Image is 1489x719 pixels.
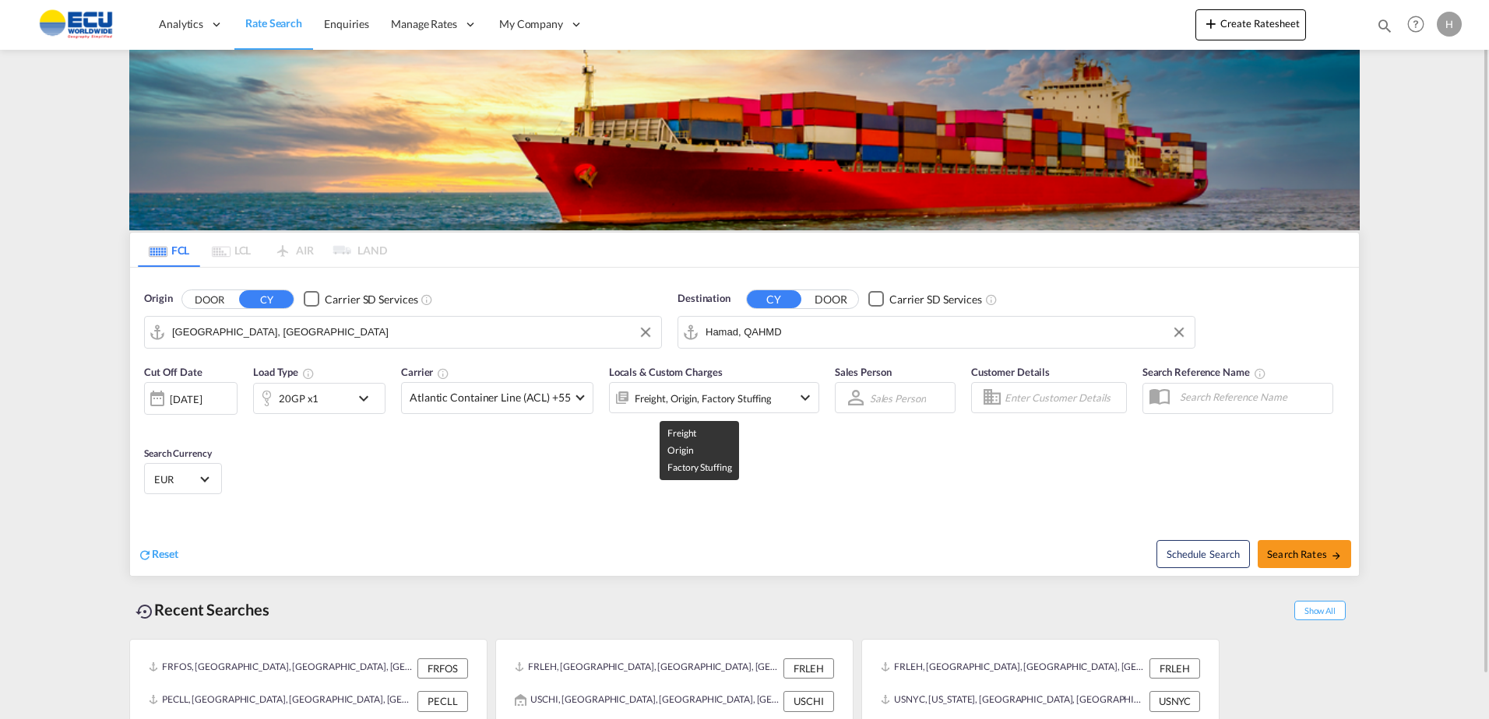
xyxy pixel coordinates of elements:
div: FRLEH [1149,658,1200,679]
span: Destination [678,291,730,307]
div: Freight Origin Factory Stuffingicon-chevron-down [609,382,819,413]
md-icon: Your search will be saved by the below given name [1254,367,1266,380]
button: icon-plus 400-fgCreate Ratesheet [1195,9,1306,40]
span: Search Reference Name [1142,366,1266,378]
div: FRLEH, Le Havre, France, Western Europe, Europe [515,658,780,679]
span: Atlantic Container Line (ACL) +55 [410,390,571,405]
div: FRLEH, Le Havre, France, Western Europe, Europe [881,658,1146,679]
div: PECLL, Callao, Peru, South America, Americas [149,691,414,711]
div: Origin DOOR CY Checkbox No InkUnchecked: Search for CY (Container Yard) services for all selected... [130,268,1359,576]
span: Locals & Custom Charges [609,366,723,378]
button: Note: By default Schedule search will only considerorigin ports, destination ports and cut off da... [1156,540,1250,568]
md-icon: icon-arrow-right [1331,550,1342,561]
span: Freight Origin Factory Stuffing [667,427,731,473]
span: Rate Search [245,16,302,30]
div: USNYC, New York, NY, United States, North America, Americas [881,691,1146,711]
md-icon: icon-chevron-down [796,388,815,407]
span: Sales Person [835,366,892,378]
span: Analytics [159,16,203,32]
span: Cut Off Date [144,366,202,378]
div: 20GP x1icon-chevron-down [253,383,385,414]
span: Help [1403,11,1429,37]
span: EUR [154,472,198,486]
div: FRFOS, Fos-sur-Mer, France, Western Europe, Europe [149,658,414,679]
div: USCHI [783,691,834,711]
div: PECLL [417,691,468,711]
span: Load Type [253,366,315,378]
button: CY [747,290,801,308]
md-icon: icon-plus 400-fg [1202,14,1220,33]
div: FRFOS [417,658,468,679]
md-icon: icon-chevron-down [354,389,381,408]
div: icon-refreshReset [138,546,178,563]
button: Clear Input [1167,321,1191,344]
div: [DATE] [144,382,238,415]
div: Recent Searches [129,592,276,627]
md-icon: icon-magnify [1376,17,1393,34]
md-icon: Unchecked: Search for CY (Container Yard) services for all selected carriers.Checked : Search for... [421,293,433,306]
md-icon: The selected Trucker/Carrierwill be displayed in the rate results If the rates are from another f... [437,367,449,380]
div: icon-magnify [1376,17,1393,40]
div: USNYC [1149,691,1200,711]
div: Help [1403,11,1437,39]
div: H [1437,12,1462,37]
img: LCL+%26+FCL+BACKGROUND.png [129,50,1360,230]
md-icon: icon-backup-restore [136,602,154,621]
span: My Company [499,16,563,32]
button: Search Ratesicon-arrow-right [1258,540,1351,568]
div: Carrier SD Services [325,292,417,307]
span: Carrier [401,366,449,378]
md-checkbox: Checkbox No Ink [304,291,417,307]
div: [DATE] [170,392,202,406]
input: Search by Port [706,321,1187,344]
md-pagination-wrapper: Use the left and right arrow keys to navigate between tabs [138,233,387,267]
md-select: Select Currency: € EUREuro [153,468,213,490]
md-icon: Unchecked: Search for CY (Container Yard) services for all selected carriers.Checked : Search for... [985,293,998,306]
div: Freight Origin Factory Stuffing [635,388,772,409]
span: Reset [152,547,178,560]
md-icon: icon-refresh [138,548,152,562]
span: Origin [144,291,172,307]
div: 20GP x1 [279,388,319,409]
md-checkbox: Checkbox No Ink [868,291,982,307]
input: Search Reference Name [1172,385,1332,409]
span: Show All [1294,601,1346,620]
span: Search Rates [1267,548,1342,560]
button: CY [239,290,294,308]
span: Manage Rates [391,16,457,32]
span: Search Currency [144,447,212,459]
input: Enter Customer Details [1005,386,1121,409]
div: FRLEH [783,658,834,679]
md-input-container: Le Havre, FRLEH [145,317,661,348]
button: Clear Input [634,321,657,344]
div: Carrier SD Services [889,292,982,307]
button: DOOR [182,290,237,308]
md-tab-item: FCL [138,233,200,267]
md-select: Sales Person [868,387,928,409]
md-datepicker: Select [144,413,156,434]
button: DOOR [804,290,858,308]
img: 6cccb1402a9411edb762cf9624ab9cda.png [23,7,128,42]
md-icon: icon-information-outline [302,367,315,380]
span: Customer Details [971,366,1050,378]
input: Search by Port [172,321,653,344]
md-input-container: Hamad, QAHMD [678,317,1195,348]
span: Enquiries [324,17,369,30]
div: USCHI, Chicago, IL, United States, North America, Americas [515,691,780,711]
